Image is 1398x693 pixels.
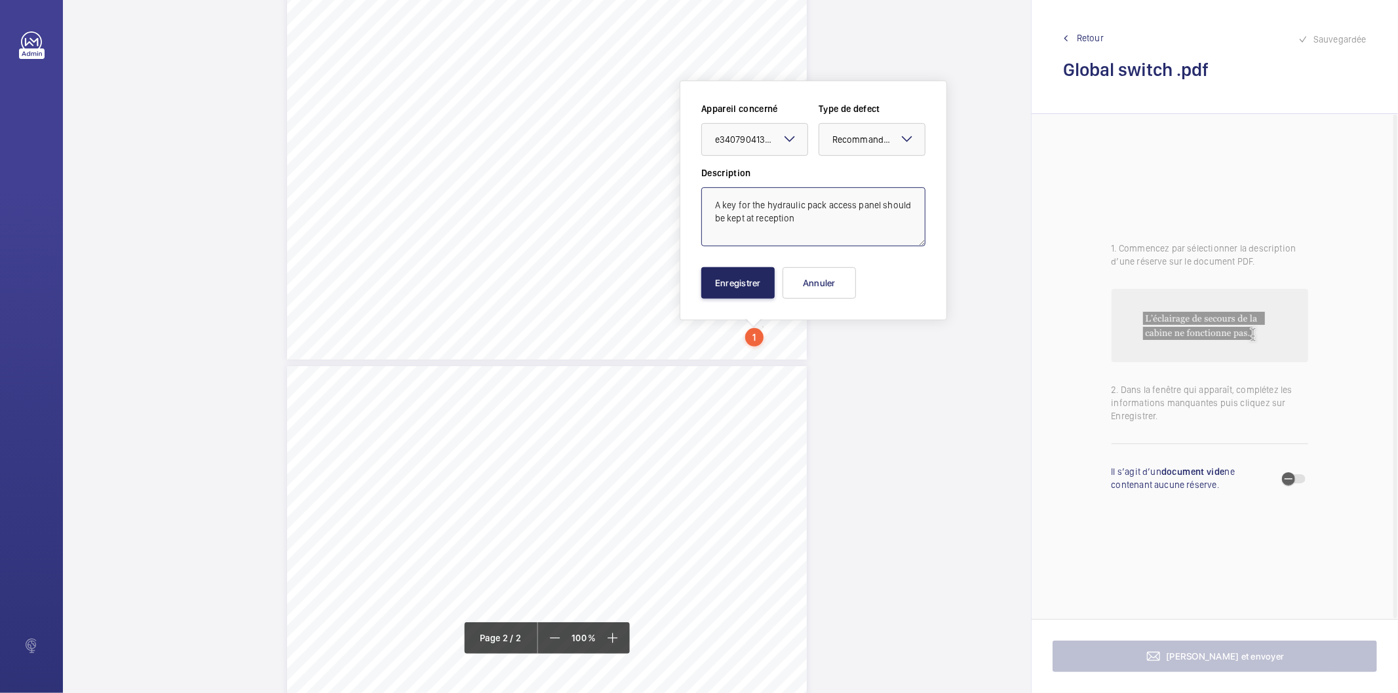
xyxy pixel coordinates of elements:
[1077,31,1104,45] span: Retour
[1112,242,1308,268] p: 1. Commencez par sélectionner la description d’une réserve sur le document PDF.
[832,133,904,145] span: Recommandation
[701,166,925,179] label: Description
[819,102,925,115] label: Type de defect
[1167,651,1285,662] span: [PERSON_NAME] et envoyer
[464,622,537,654] div: Page 2 / 2
[715,133,775,145] span: e34079041370
[701,102,808,115] label: Appareil concerné
[1298,31,1367,47] div: Sauvegardée
[1053,641,1377,672] button: [PERSON_NAME] et envoyer
[1063,31,1367,45] a: Retour
[745,328,764,346] div: 1
[1161,466,1225,477] strong: document vide
[1112,383,1308,422] p: 2. Dans la fenêtre qui apparaît, complétez les informations manquantes puis cliquez sur Enregistrer.
[1112,465,1275,491] p: Il s’agit d’un ne contenant aucune réserve.
[783,267,856,299] button: Annuler
[1112,289,1308,362] img: audit-report-lines-placeholder.png
[1063,58,1367,82] h2: Global switch .pdf
[701,267,775,299] button: Enregistrer
[566,633,601,643] span: 100 %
